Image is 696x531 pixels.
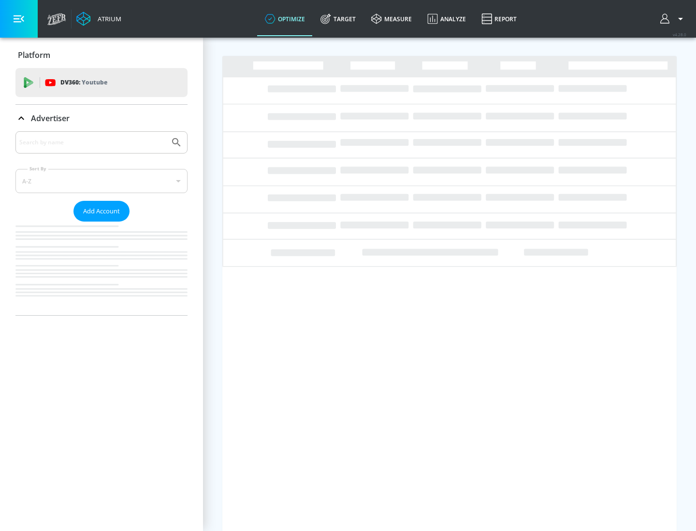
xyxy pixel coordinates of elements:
span: Add Account [83,206,120,217]
div: A-Z [15,169,188,193]
a: Atrium [76,12,121,26]
div: Advertiser [15,131,188,315]
span: v 4.28.0 [673,32,686,37]
p: DV360: [60,77,107,88]
input: Search by name [19,136,166,149]
button: Add Account [73,201,130,222]
p: Advertiser [31,113,70,124]
label: Sort By [28,166,48,172]
a: Report [474,1,524,36]
div: Platform [15,42,188,69]
div: Advertiser [15,105,188,132]
p: Platform [18,50,50,60]
div: DV360: Youtube [15,68,188,97]
a: optimize [257,1,313,36]
a: Analyze [420,1,474,36]
a: Target [313,1,363,36]
a: measure [363,1,420,36]
p: Youtube [82,77,107,87]
nav: list of Advertiser [15,222,188,315]
div: Atrium [94,14,121,23]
